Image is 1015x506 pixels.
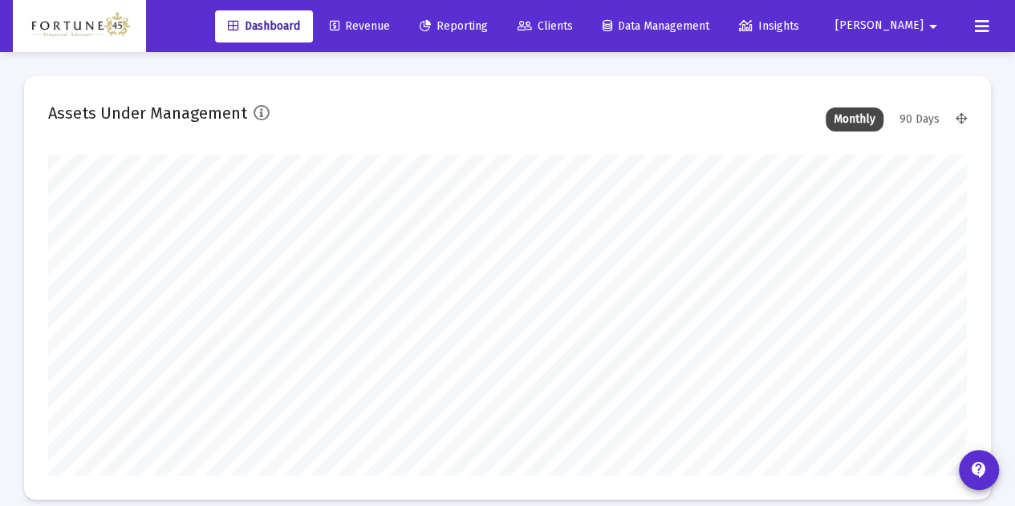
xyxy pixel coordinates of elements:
[590,10,722,43] a: Data Management
[215,10,313,43] a: Dashboard
[420,19,488,33] span: Reporting
[969,460,989,480] mat-icon: contact_support
[518,19,573,33] span: Clients
[407,10,501,43] a: Reporting
[603,19,709,33] span: Data Management
[835,19,924,33] span: [PERSON_NAME]
[891,107,948,132] div: 90 Days
[317,10,403,43] a: Revenue
[505,10,586,43] a: Clients
[330,19,390,33] span: Revenue
[25,10,134,43] img: Dashboard
[826,107,883,132] div: Monthly
[816,10,962,42] button: [PERSON_NAME]
[726,10,812,43] a: Insights
[228,19,300,33] span: Dashboard
[48,100,247,126] h2: Assets Under Management
[924,10,943,43] mat-icon: arrow_drop_down
[739,19,799,33] span: Insights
